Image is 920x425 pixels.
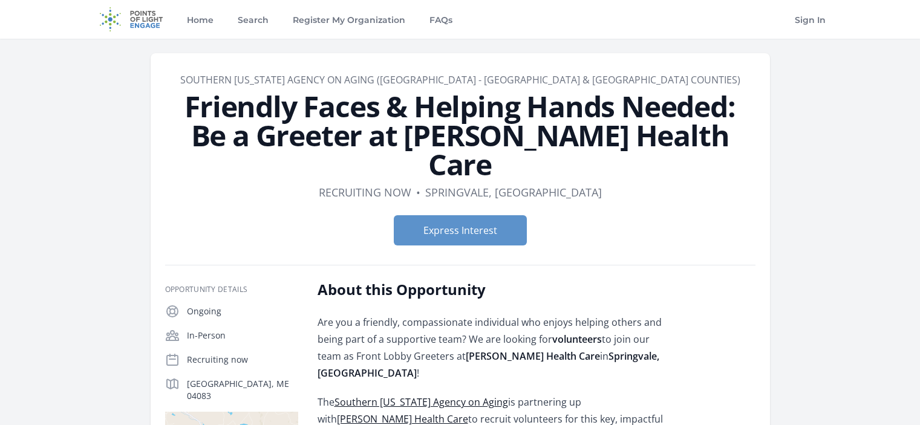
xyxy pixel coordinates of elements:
[165,285,298,294] h3: Opportunity Details
[187,354,298,366] p: Recruiting now
[416,184,420,201] div: •
[552,333,602,346] strong: volunteers
[180,73,740,86] a: Southern [US_STATE] Agency on Aging ([GEOGRAPHIC_DATA] - [GEOGRAPHIC_DATA] & [GEOGRAPHIC_DATA] Co...
[394,215,527,245] button: Express Interest
[187,378,298,402] p: [GEOGRAPHIC_DATA], ME 04083
[318,314,671,381] p: Are you a friendly, compassionate individual who enjoys helping others and being part of a suppor...
[425,184,602,201] dd: Springvale, [GEOGRAPHIC_DATA]
[319,184,411,201] dd: Recruiting now
[187,305,298,317] p: Ongoing
[318,280,671,299] h2: About this Opportunity
[334,395,508,409] a: Southern [US_STATE] Agency on Aging
[187,329,298,342] p: In-Person
[466,349,600,363] strong: [PERSON_NAME] Health Care
[165,92,755,179] h1: Friendly Faces & Helping Hands Needed: Be a Greeter at [PERSON_NAME] Health Care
